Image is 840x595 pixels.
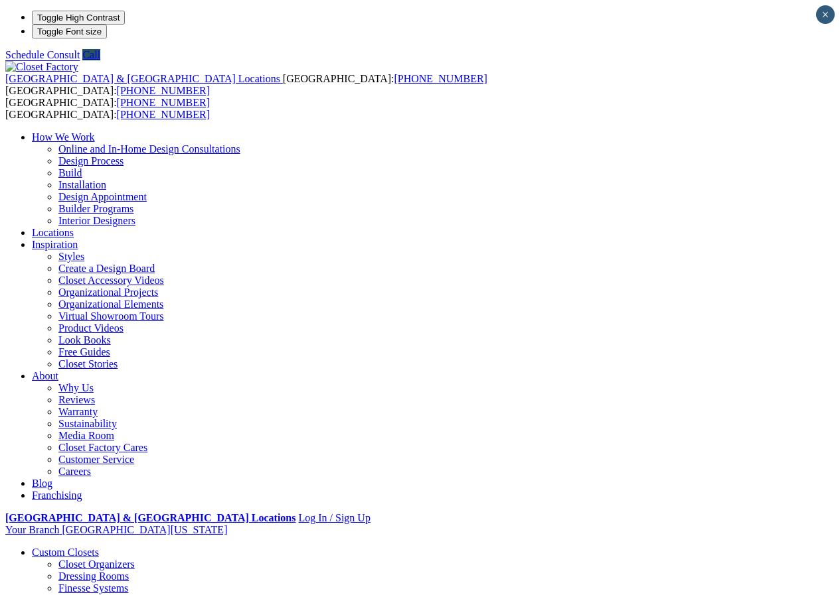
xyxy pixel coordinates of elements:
a: Builder Programs [58,203,133,214]
a: Blog [32,478,52,489]
a: Installation [58,179,106,190]
span: [GEOGRAPHIC_DATA] & [GEOGRAPHIC_DATA] Locations [5,73,280,84]
a: Reviews [58,394,95,405]
a: Virtual Showroom Tours [58,310,164,322]
a: Careers [58,466,91,477]
a: Your Branch [GEOGRAPHIC_DATA][US_STATE] [5,524,227,535]
a: Build [58,167,82,178]
button: Toggle Font size [32,25,107,38]
a: Free Guides [58,346,110,358]
span: [GEOGRAPHIC_DATA]: [GEOGRAPHIC_DATA]: [5,73,487,96]
a: Schedule Consult [5,49,80,60]
a: Warranty [58,406,98,417]
a: Closet Accessory Videos [58,275,164,286]
a: Locations [32,227,74,238]
a: Interior Designers [58,215,135,226]
span: Toggle High Contrast [37,13,120,23]
a: Why Us [58,382,94,393]
a: Media Room [58,430,114,441]
a: Franchising [32,490,82,501]
a: Closet Factory Cares [58,442,147,453]
a: Create a Design Board [58,263,155,274]
a: Look Books [58,334,111,346]
button: Close [816,5,835,24]
a: Styles [58,251,84,262]
a: Call [82,49,100,60]
button: Toggle High Contrast [32,11,125,25]
span: Your Branch [5,524,59,535]
a: [PHONE_NUMBER] [394,73,487,84]
a: Customer Service [58,454,134,465]
a: Dressing Rooms [58,570,129,582]
span: Toggle Font size [37,27,102,36]
a: Inspiration [32,239,78,250]
a: [GEOGRAPHIC_DATA] & [GEOGRAPHIC_DATA] Locations [5,512,295,523]
a: [PHONE_NUMBER] [117,97,210,108]
img: Closet Factory [5,61,78,73]
a: Sustainability [58,418,117,429]
a: [GEOGRAPHIC_DATA] & [GEOGRAPHIC_DATA] Locations [5,73,283,84]
a: Custom Closets [32,547,99,558]
span: [GEOGRAPHIC_DATA][US_STATE] [62,524,227,535]
a: Design Appointment [58,191,147,202]
a: Closet Organizers [58,559,135,570]
a: Organizational Elements [58,298,163,310]
a: Design Process [58,155,124,166]
a: Online and In-Home Design Consultations [58,143,240,155]
span: [GEOGRAPHIC_DATA]: [GEOGRAPHIC_DATA]: [5,97,210,120]
a: Finesse Systems [58,582,128,594]
a: About [32,370,58,381]
a: [PHONE_NUMBER] [117,109,210,120]
a: Product Videos [58,322,124,334]
a: Organizational Projects [58,287,158,298]
a: Log In / Sign Up [298,512,370,523]
a: [PHONE_NUMBER] [117,85,210,96]
a: How We Work [32,131,95,143]
a: Closet Stories [58,358,118,369]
